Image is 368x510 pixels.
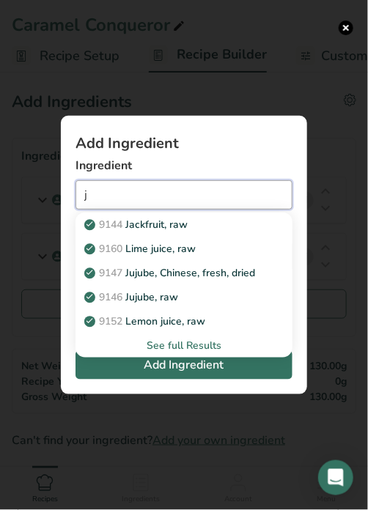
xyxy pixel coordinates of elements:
a: 9147Jujube, Chinese, fresh, dried [76,261,292,285]
div: See full Results [87,338,281,353]
a: 9152Lemon juice, raw [76,309,292,333]
p: Lemon juice, raw [87,314,205,329]
span: 9152 [99,314,122,328]
div: Open Intercom Messenger [318,460,353,495]
p: Lime juice, raw [87,241,196,256]
input: Add Ingredient [76,180,292,210]
a: 9160Lime juice, raw [76,237,292,261]
a: 9144Jackfruit, raw [76,212,292,237]
p: Jackfruit, raw [87,217,188,232]
p: Jujube, raw [87,289,178,305]
h1: Add Ingredient [76,136,292,151]
span: 9144 [99,218,122,232]
span: 9160 [99,242,122,256]
p: Jujube, Chinese, fresh, dried [87,265,255,281]
span: 9147 [99,266,122,280]
label: Ingredient [76,157,292,174]
div: See full Results [76,333,292,358]
span: 9146 [99,290,122,304]
button: Add Ingredient [76,350,292,380]
a: 9146Jujube, raw [76,285,292,309]
span: Add Ingredient [144,356,224,374]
